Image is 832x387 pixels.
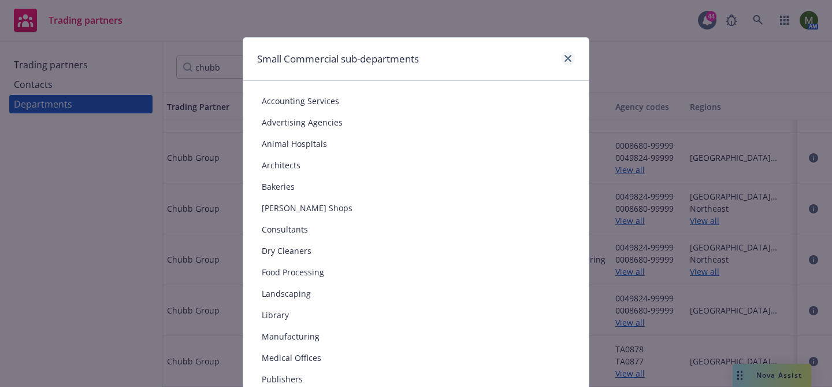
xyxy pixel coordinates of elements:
[262,223,570,235] span: Consultants
[257,51,419,67] h1: Small Commercial sub-departments
[561,51,575,65] a: close
[262,95,570,107] span: Accounting Services
[262,309,570,321] span: Library
[262,352,570,364] span: Medical Offices
[262,266,570,278] span: Food Processing
[262,138,570,150] span: Animal Hospitals
[262,159,570,171] span: Architects
[262,116,570,128] span: Advertising Agencies
[262,202,570,214] span: [PERSON_NAME] Shops
[262,330,570,342] span: Manufacturing
[262,373,570,385] span: Publishers
[262,180,570,193] span: Bakeries
[262,245,570,257] span: Dry Cleaners
[262,288,570,300] span: Landscaping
